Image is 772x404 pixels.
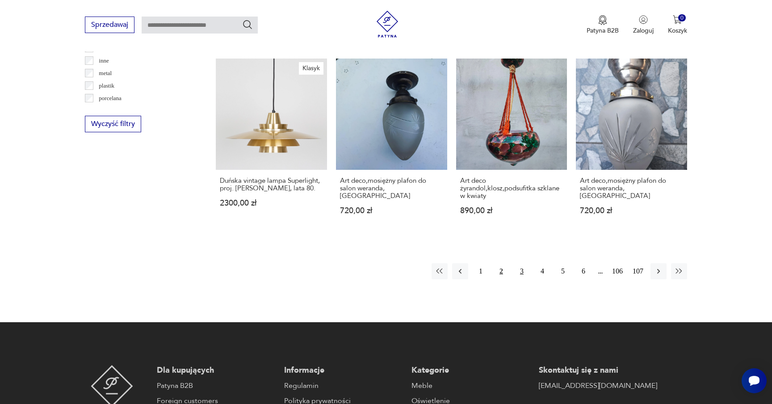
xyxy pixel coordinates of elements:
div: 0 [678,14,686,22]
a: Meble [411,380,530,391]
a: Art deco,mosiężny plafon do salon weranda,łazienkaArt deco,mosiężny plafon do salon weranda,[GEOG... [576,59,687,232]
img: Ikona medalu [598,15,607,25]
p: Zaloguj [633,26,654,35]
button: 107 [630,263,646,279]
iframe: Smartsupp widget button [742,368,767,393]
button: Zaloguj [633,15,654,35]
a: KlasykDuńska vintage lampa Superlight, proj. David Mogensen, lata 80.Duńska vintage lampa Superli... [216,59,327,232]
p: porcelit [99,106,117,116]
img: Patyna - sklep z meblami i dekoracjami vintage [374,11,401,38]
p: Informacje [284,365,403,376]
p: 720,00 zł [340,207,443,215]
h3: Art deco,mosiężny plafon do salon weranda,[GEOGRAPHIC_DATA] [580,177,683,200]
button: 106 [609,263,625,279]
p: Patyna B2B [587,26,619,35]
p: 2300,00 zł [220,199,323,207]
a: Patyna B2B [157,380,275,391]
button: 0Koszyk [668,15,687,35]
a: Regulamin [284,380,403,391]
img: Ikona koszyka [673,15,682,24]
button: 5 [555,263,571,279]
p: Koszyk [668,26,687,35]
p: Kategorie [411,365,530,376]
p: metal [99,68,112,78]
p: 720,00 zł [580,207,683,215]
h3: Art deco,mosiężny plafon do salon weranda,[GEOGRAPHIC_DATA] [340,177,443,200]
button: Patyna B2B [587,15,619,35]
a: [EMAIL_ADDRESS][DOMAIN_NAME] [539,380,657,391]
img: Ikonka użytkownika [639,15,648,24]
h3: Duńska vintage lampa Superlight, proj. [PERSON_NAME], lata 80. [220,177,323,192]
button: 2 [493,263,509,279]
p: 890,00 zł [460,207,563,215]
h3: Art deco żyrandol,klosz,podsufitka szklane w kwiaty [460,177,563,200]
button: 3 [514,263,530,279]
button: Sprzedawaj [85,17,134,33]
a: Art deco,mosiężny plafon do salon weranda,łazienkaArt deco,mosiężny plafon do salon weranda,[GEOG... [336,59,447,232]
p: porcelana [99,93,122,103]
button: 6 [575,263,592,279]
button: Wyczyść filtry [85,116,141,132]
button: 4 [534,263,550,279]
p: plastik [99,81,114,91]
a: Ikona medaluPatyna B2B [587,15,619,35]
a: Sprzedawaj [85,22,134,29]
a: Art deco żyrandol,klosz,podsufitka szklane w kwiatyArt deco żyrandol,klosz,podsufitka szklane w k... [456,59,567,232]
p: Dla kupujących [157,365,275,376]
p: Skontaktuj się z nami [539,365,657,376]
p: inne [99,56,109,66]
button: Szukaj [242,19,253,30]
button: 1 [473,263,489,279]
